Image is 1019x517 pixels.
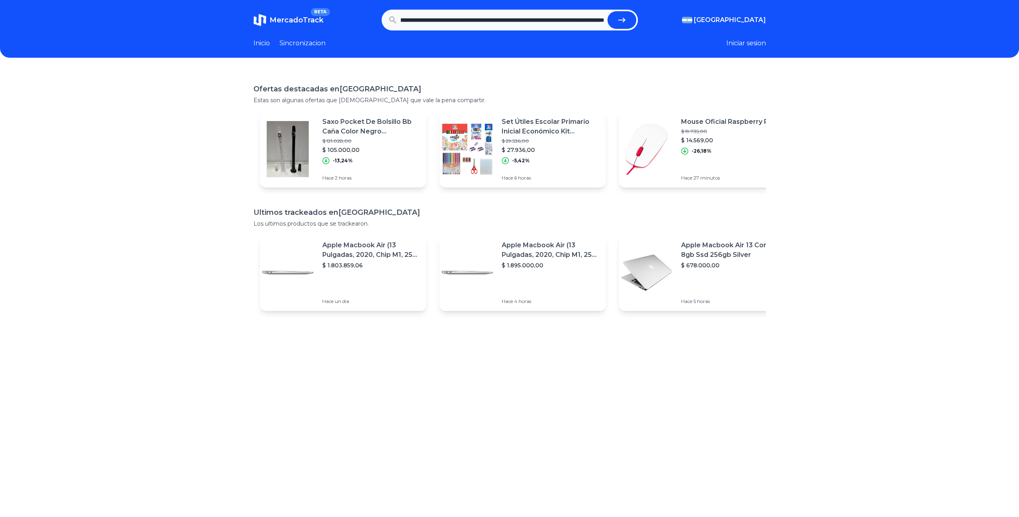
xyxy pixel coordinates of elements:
[439,121,495,177] img: Featured image
[279,38,326,48] a: Sincronizacion
[322,138,420,144] p: $ 121.028,00
[502,240,599,260] p: Apple Macbook Air (13 Pulgadas, 2020, Chip M1, 256 Gb De Ssd, 8 Gb De Ram) - Plata
[681,128,770,135] p: $ 19.735,00
[322,261,420,269] p: $ 1.803.859,06
[322,117,420,136] p: Saxo Pocket De Bolsillo Bb Caña Color Negro [PERSON_NAME]
[322,298,420,305] p: Hace un día
[253,83,766,95] h1: Ofertas destacadas en [GEOGRAPHIC_DATA]
[333,158,353,164] p: -13,24%
[253,38,270,48] a: Inicio
[253,96,766,104] p: Estas son algunas ofertas que [DEMOGRAPHIC_DATA] que vale la pena compartir.
[619,244,675,301] img: Featured image
[439,111,606,188] a: Featured imageSet Útiles Escolar Primario Inicial Económico Kit Completo$ 29.536,00$ 27.936,00-5,...
[260,111,426,188] a: Featured imageSaxo Pocket De Bolsillo Bb Caña Color Negro [PERSON_NAME]$ 121.028,00$ 105.000,00-1...
[322,175,420,181] p: Hace 2 horas
[253,14,324,26] a: MercadoTrackBETA
[322,240,420,260] p: Apple Macbook Air (13 Pulgadas, 2020, Chip M1, 256 Gb De Ssd, 8 Gb De Ram) - Plata
[502,138,599,144] p: $ 29.536,00
[681,261,779,269] p: $ 678.000,00
[681,240,779,260] p: Apple Macbook Air 13 Core I5 8gb Ssd 256gb Silver
[681,136,770,144] p: $ 14.569,00
[619,111,785,188] a: Featured imageMouse Oficial Raspberry Pi$ 19.735,00$ 14.569,00-26,18%Hace 27 minutos
[439,244,495,301] img: Featured image
[619,121,675,177] img: Featured image
[681,117,770,127] p: Mouse Oficial Raspberry Pi
[682,17,692,23] img: Argentina
[726,38,766,48] button: Iniciar sesion
[253,14,266,26] img: MercadoTrack
[694,15,766,25] span: [GEOGRAPHIC_DATA]
[439,234,606,311] a: Featured imageApple Macbook Air (13 Pulgadas, 2020, Chip M1, 256 Gb De Ssd, 8 Gb De Ram) - Plata$...
[691,148,711,154] p: -26,18%
[502,146,599,154] p: $ 27.936,00
[512,158,530,164] p: -5,42%
[269,16,324,24] span: MercadoTrack
[502,298,599,305] p: Hace 4 horas
[619,234,785,311] a: Featured imageApple Macbook Air 13 Core I5 8gb Ssd 256gb Silver$ 678.000,00Hace 5 horas
[502,175,599,181] p: Hace 6 horas
[253,207,766,218] h1: Ultimos trackeados en [GEOGRAPHIC_DATA]
[681,175,770,181] p: Hace 27 minutos
[311,8,330,16] span: BETA
[260,121,316,177] img: Featured image
[502,117,599,136] p: Set Útiles Escolar Primario Inicial Económico Kit Completo
[681,298,779,305] p: Hace 5 horas
[253,220,766,228] p: Los ultimos productos que se trackearon.
[502,261,599,269] p: $ 1.895.000,00
[260,244,316,301] img: Featured image
[322,146,420,154] p: $ 105.000,00
[682,15,766,25] button: [GEOGRAPHIC_DATA]
[260,234,426,311] a: Featured imageApple Macbook Air (13 Pulgadas, 2020, Chip M1, 256 Gb De Ssd, 8 Gb De Ram) - Plata$...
